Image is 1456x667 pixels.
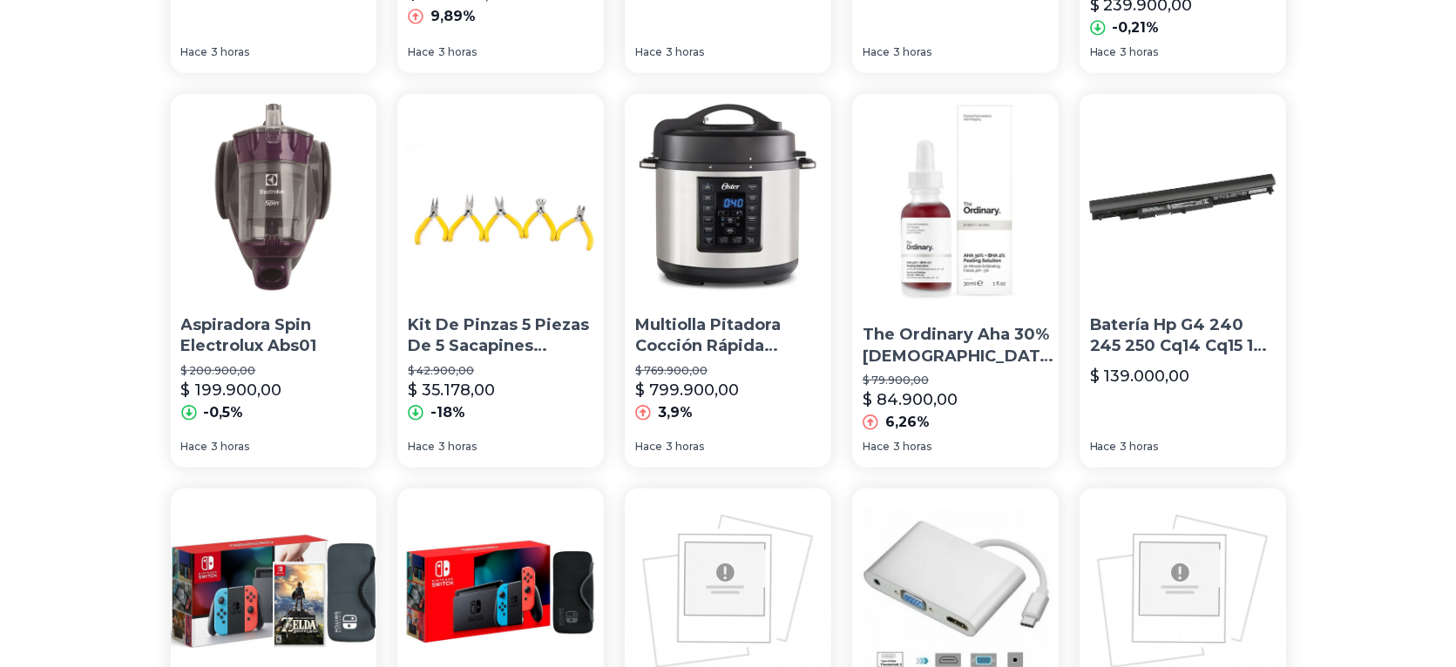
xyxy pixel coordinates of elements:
p: $ 139.000,00 [1090,364,1190,388]
span: 3 horas [438,440,477,454]
a: The Ordinary Aha 30% Bha 2% Peeling Solution - 30mlThe Ordinary Aha 30% [DEMOGRAPHIC_DATA] 2% Pee... [852,94,1059,468]
span: Hace [863,45,890,59]
span: 3 horas [1121,440,1159,454]
a: Batería Hp G4 240 245 250 Cq14 Cq15 14-w Hs04 Hs03Batería Hp G4 240 245 250 Cq14 Cq15 14-w Hs04 H... [1080,94,1286,468]
span: Hace [408,440,435,454]
p: $ 42.900,00 [408,364,593,378]
p: 6,26% [885,412,930,433]
p: -18% [430,402,465,423]
a: Multiolla Pitadora Cocción Rápida Oster 12 FuncionesMultiolla Pitadora Cocción Rápida [PERSON_NAM... [625,94,831,468]
img: The Ordinary Aha 30% Bha 2% Peeling Solution - 30ml [852,94,1068,310]
p: Kit De Pinzas 5 Piezas De 5 Sacapines Cortafrio [GEOGRAPHIC_DATA] [408,314,593,358]
p: The Ordinary Aha 30% [DEMOGRAPHIC_DATA] 2% Peeling Solution - 30ml [863,324,1058,367]
span: Hace [1090,45,1117,59]
span: Hace [635,45,662,59]
span: Hace [181,45,208,59]
img: Multiolla Pitadora Cocción Rápida Oster 12 Funciones [625,94,831,300]
p: $ 79.900,00 [863,374,1058,387]
span: Hace [635,440,662,454]
p: -0,21% [1113,17,1160,38]
span: Hace [408,45,435,59]
img: Aspiradora Spin Electrolux Abs01 [171,94,377,300]
p: 3,9% [658,402,693,423]
p: Aspiradora Spin Electrolux Abs01 [181,314,367,358]
p: $ 199.900,00 [181,378,282,402]
p: $ 200.900,00 [181,364,367,378]
p: Batería Hp G4 240 245 250 Cq14 Cq15 14-w Hs04 Hs03 [1090,314,1276,358]
img: Batería Hp G4 240 245 250 Cq14 Cq15 14-w Hs04 Hs03 [1080,94,1286,300]
img: Kit De Pinzas 5 Piezas De 5 Sacapines Cortafrio Tenaza Punta [397,94,604,300]
span: 3 horas [666,45,704,59]
span: 3 horas [893,440,931,454]
span: 3 horas [893,45,931,59]
span: 3 horas [666,440,704,454]
p: 9,89% [430,6,476,27]
span: 3 horas [212,440,250,454]
span: Hace [1090,440,1117,454]
span: 3 horas [438,45,477,59]
span: Hace [181,440,208,454]
span: 3 horas [1121,45,1159,59]
p: -0,5% [204,402,244,423]
a: Aspiradora Spin Electrolux Abs01Aspiradora Spin Electrolux Abs01$ 200.900,00$ 199.900,00-0,5%Hace... [171,94,377,468]
p: $ 769.900,00 [635,364,821,378]
span: 3 horas [212,45,250,59]
p: $ 35.178,00 [408,378,495,402]
p: Multiolla Pitadora Cocción Rápida [PERSON_NAME] 12 Funciones [635,314,821,358]
p: $ 799.900,00 [635,378,739,402]
a: Kit De Pinzas 5 Piezas De 5 Sacapines Cortafrio Tenaza PuntaKit De Pinzas 5 Piezas De 5 Sacapines... [397,94,604,468]
span: Hace [863,440,890,454]
p: $ 84.900,00 [863,387,958,412]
